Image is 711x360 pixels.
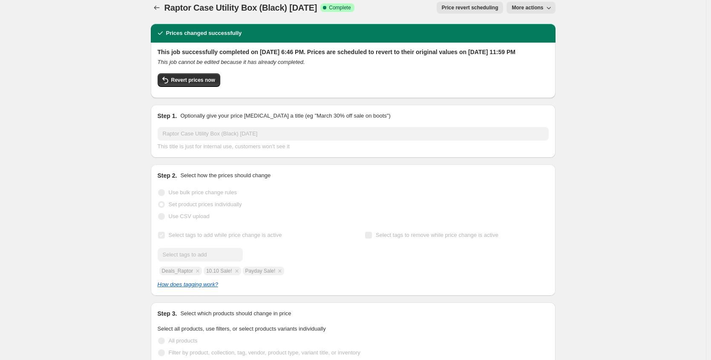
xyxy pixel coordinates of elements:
span: Select tags to remove while price change is active [376,232,498,238]
span: This title is just for internal use, customers won't see it [158,143,290,150]
p: Select which products should change in price [180,309,291,318]
span: Filter by product, collection, tag, vendor, product type, variant title, or inventory [169,349,360,356]
a: How does tagging work? [158,281,218,288]
p: Select how the prices should change [180,171,271,180]
span: More actions [512,4,543,11]
button: More actions [507,2,555,14]
span: Complete [329,4,351,11]
i: This job cannot be edited because it has already completed. [158,59,305,65]
h2: Step 1. [158,112,177,120]
input: Select tags to add [158,248,243,262]
h2: Step 3. [158,309,177,318]
button: Price revert scheduling [437,2,504,14]
span: Use bulk price change rules [169,189,237,196]
span: Raptor Case Utility Box (Black) [DATE] [164,3,317,12]
h2: Prices changed successfully [166,29,242,37]
h2: This job successfully completed on [DATE] 6:46 PM. Prices are scheduled to revert to their origin... [158,48,549,56]
span: All products [169,337,198,344]
span: Use CSV upload [169,213,210,219]
h2: Step 2. [158,171,177,180]
span: Select all products, use filters, or select products variants individually [158,325,326,332]
span: Select tags to add while price change is active [169,232,282,238]
span: Price revert scheduling [442,4,498,11]
button: Price change jobs [151,2,163,14]
p: Optionally give your price [MEDICAL_DATA] a title (eg "March 30% off sale on boots") [180,112,390,120]
span: Set product prices individually [169,201,242,207]
span: Revert prices now [171,77,215,84]
input: 30% off holiday sale [158,127,549,141]
button: Revert prices now [158,73,220,87]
